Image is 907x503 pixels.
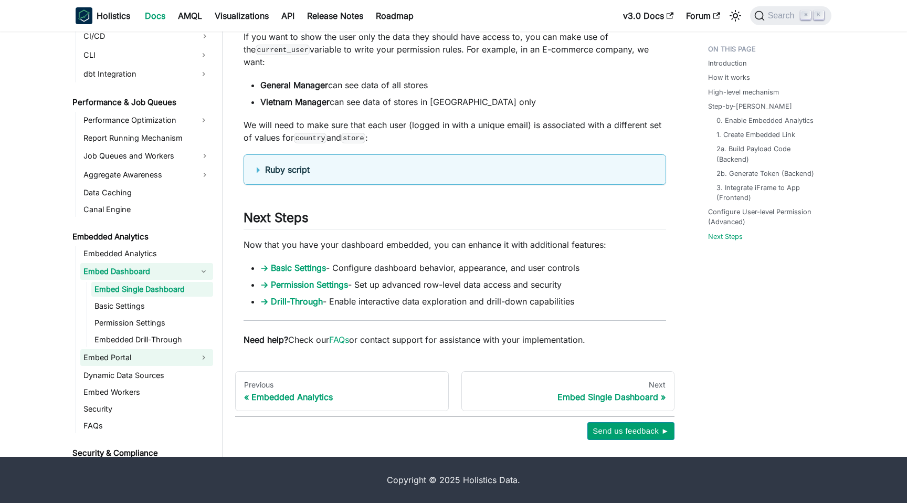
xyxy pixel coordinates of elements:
a: Configure User-level Permission (Advanced) [708,207,825,227]
li: can see data of stores in [GEOGRAPHIC_DATA] only [260,96,666,108]
a: → Basic Settings [260,263,326,273]
li: - Configure dashboard behavior, appearance, and user controls [260,261,666,274]
a: Embedded Analytics [80,246,213,261]
a: API [275,7,301,24]
span: Search [765,11,801,20]
div: Embedded Analytics [244,392,440,402]
kbd: ⌘ [800,11,811,20]
a: FAQs [329,334,349,345]
a: Report Running Mechanism [80,131,213,145]
a: Release Notes [301,7,370,24]
a: Aggregate Awareness [80,166,213,183]
strong: Need help? [244,334,288,345]
li: - Enable interactive data exploration and drill-down capabilities [260,295,666,308]
li: can see data of all stores [260,79,666,91]
a: HolisticsHolistics [76,7,130,24]
button: Expand sidebar category 'dbt Integration' [194,66,213,82]
a: Embed Portal [80,349,194,366]
a: Visualizations [208,7,275,24]
a: → Permission Settings [260,279,348,290]
a: Security [80,402,213,416]
h2: Next Steps [244,210,666,230]
a: Basic Settings [91,299,213,313]
button: Expand sidebar category 'Performance Optimization' [194,112,213,129]
button: Expand sidebar category 'CLI' [194,47,213,64]
a: dbt Integration [80,66,194,82]
a: Embed Dashboard [80,263,194,280]
button: Expand sidebar category 'Embed Portal' [194,349,213,366]
b: Ruby script [265,164,310,175]
a: Security & Compliance [69,446,213,460]
a: PreviousEmbedded Analytics [235,371,449,411]
button: Search (Command+K) [750,6,831,25]
a: v3.0 Docs [617,7,680,24]
b: Holistics [97,9,130,22]
p: Now that you have your dashboard embedded, you can enhance it with additional features: [244,238,666,251]
a: Forum [680,7,726,24]
summary: Ruby script [257,163,653,176]
div: Copyright © 2025 Holistics Data. [120,474,787,486]
a: 1. Create Embedded Link [716,130,795,140]
button: Collapse sidebar category 'Embed Dashboard' [194,263,213,280]
a: Docs [139,7,172,24]
a: High-level mechanism [708,87,779,97]
kbd: K [814,11,824,20]
a: Roadmap [370,7,420,24]
a: Job Queues and Workers [80,148,213,164]
a: Next Steps [708,232,743,242]
p: Check our or contact support for assistance with your implementation. [244,333,666,346]
strong: Vietnam Manager [260,97,330,107]
a: Dynamic Data Sources [80,368,213,383]
a: AMQL [172,7,208,24]
a: Step-by-[PERSON_NAME] [708,101,792,111]
code: country [294,133,326,143]
a: → Drill-Through [260,296,323,307]
span: Send us feedback ► [593,424,669,438]
img: Holistics [76,7,92,24]
a: Embed Workers [80,385,213,400]
a: Embedded Drill-Through [91,332,213,347]
a: Data Caching [80,185,213,200]
a: Permission Settings [91,316,213,330]
button: Send us feedback ► [587,422,674,440]
a: How it works [708,72,750,82]
a: Performance Optimization [80,112,194,129]
li: - Set up advanced row-level data access and security [260,278,666,291]
a: 0. Enable Embedded Analytics [716,116,814,125]
a: 3. Integrate iFrame to App (Frontend) [716,183,821,203]
p: If you want to show the user only the data they should have access to, you can make use of the va... [244,30,666,68]
code: store [341,133,365,143]
a: NextEmbed Single Dashboard [461,371,675,411]
a: Canal Engine [80,202,213,217]
p: We will need to make sure that each user (logged in with a unique email) is associated with a dif... [244,119,666,144]
strong: General Manager [260,80,328,90]
div: Previous [244,380,440,390]
a: 2b. Generate Token (Backend) [716,169,814,179]
code: current_user [256,45,310,55]
a: 2a. Build Payload Code (Backend) [716,144,821,164]
nav: Docs pages [235,371,674,411]
a: CLI [80,47,194,64]
div: Embed Single Dashboard [470,392,666,402]
button: Switch between dark and light mode (currently light mode) [727,7,744,24]
div: Next [470,380,666,390]
a: CI/CD [80,28,213,45]
a: Embedded Analytics [69,229,213,244]
a: Embed Single Dashboard [91,282,213,297]
a: FAQs [80,418,213,433]
a: Introduction [708,58,747,68]
a: Performance & Job Queues [69,95,213,110]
